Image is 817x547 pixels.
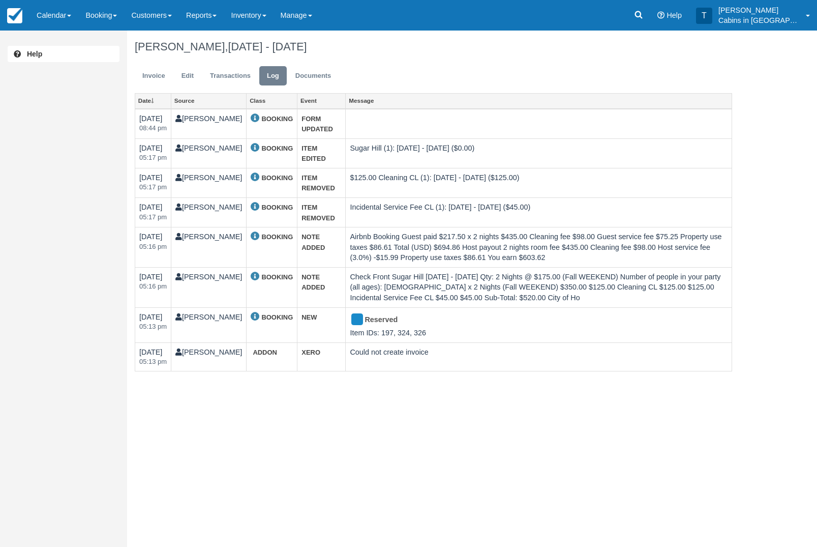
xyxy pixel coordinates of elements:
[247,94,297,108] a: Class
[261,145,293,152] strong: BOOKING
[135,138,171,168] td: [DATE]
[139,282,167,292] em: 2025-09-18 17:16:22-0500
[261,233,293,241] strong: BOOKING
[8,46,119,62] a: Help
[288,66,339,86] a: Documents
[139,357,167,367] em: 2025-09-18 17:13:26-0500
[139,213,167,222] em: 2025-09-18 17:17:11-0500
[253,349,277,356] strong: ADDON
[139,124,167,133] em: 2025-09-18 20:44:44-0500
[202,66,258,86] a: Transactions
[135,66,173,86] a: Invoice
[135,267,171,307] td: [DATE]
[171,94,246,108] a: Source
[139,183,167,192] em: 2025-09-18 17:17:11-0500
[301,145,326,163] strong: ITEM EDITED
[171,342,247,371] td: [PERSON_NAME]
[171,307,247,342] td: [PERSON_NAME]
[346,94,732,108] a: Message
[346,138,732,168] td: Sugar Hill (1): [DATE] - [DATE] ($0.00)
[346,267,732,307] td: Check Front Sugar Hill [DATE] - [DATE] Qty: 2 Nights @ $175.00 (Fall WEEKEND) Number of people in...
[135,227,171,268] td: [DATE]
[171,227,247,268] td: [PERSON_NAME]
[171,198,247,227] td: [PERSON_NAME]
[346,342,732,371] td: Could not create invoice
[301,273,325,292] strong: NOTE ADDED
[135,94,171,108] a: Date
[261,115,293,123] strong: BOOKING
[261,204,293,211] strong: BOOKING
[261,174,293,182] strong: BOOKING
[301,204,335,222] strong: ITEM REMOVED
[657,12,664,19] i: Help
[139,242,167,252] em: 2025-09-18 17:16:59-0500
[139,322,167,332] em: 2025-09-18 17:13:26-0500
[135,307,171,342] td: [DATE]
[135,109,171,139] td: [DATE]
[301,313,317,321] strong: NEW
[135,41,732,53] h1: [PERSON_NAME],
[228,40,307,53] span: [DATE] - [DATE]
[174,66,201,86] a: Edit
[346,168,732,197] td: $125.00 Cleaning CL (1): [DATE] - [DATE] ($125.00)
[297,94,345,108] a: Event
[135,198,171,227] td: [DATE]
[135,342,171,371] td: [DATE]
[301,115,333,133] strong: FORM UPDATED
[301,233,325,251] strong: NOTE ADDED
[171,138,247,168] td: [PERSON_NAME]
[139,153,167,163] em: 2025-09-18 17:17:11-0500
[718,15,800,25] p: Cabins in [GEOGRAPHIC_DATA]
[696,8,712,24] div: T
[350,312,719,328] div: Reserved
[171,168,247,197] td: [PERSON_NAME]
[259,66,287,86] a: Log
[7,8,22,23] img: checkfront-main-nav-mini-logo.png
[261,273,293,281] strong: BOOKING
[346,307,732,342] td: Item IDs: 197, 324, 326
[171,267,247,307] td: [PERSON_NAME]
[718,5,800,15] p: [PERSON_NAME]
[171,109,247,139] td: [PERSON_NAME]
[346,227,732,268] td: Airbnb Booking Guest paid $217.50 x 2 nights $435.00 Cleaning fee $98.00 Guest service fee $75.25...
[261,313,293,321] strong: BOOKING
[27,50,42,58] b: Help
[301,349,320,356] strong: XERO
[135,168,171,197] td: [DATE]
[301,174,335,192] strong: ITEM REMOVED
[346,198,732,227] td: Incidental Service Fee CL (1): [DATE] - [DATE] ($45.00)
[667,11,682,19] span: Help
